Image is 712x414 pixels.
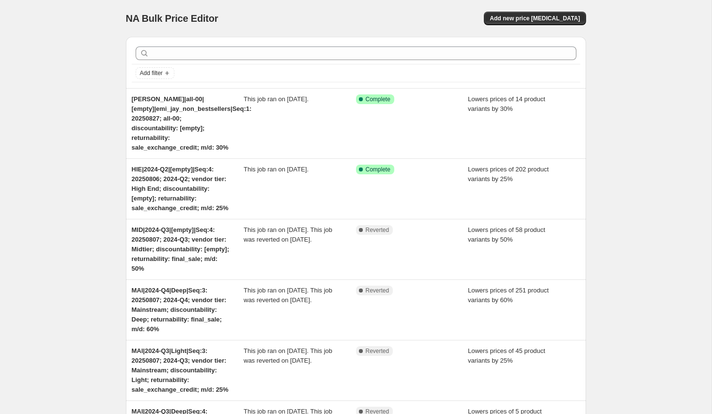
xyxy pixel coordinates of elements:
span: NA Bulk Price Editor [126,13,218,24]
span: Complete [366,166,390,173]
span: MAI|2024-Q3|Light|Seq:3: 20250807; 2024-Q3; vendor tier: Mainstream; discountability: Light; retu... [132,347,229,393]
span: MID|2024-Q3|[empty]|Seq:4: 20250807; 2024-Q3; vendor tier: Midtier; discountability: [empty]; ret... [132,226,230,272]
span: This job ran on [DATE]. This job was reverted on [DATE]. [244,287,332,304]
span: This job ran on [DATE]. This job was reverted on [DATE]. [244,347,332,364]
span: [PERSON_NAME]|all-00|[empty]|emi_jay_non_bestsellers|Seq:1: 20250827; all-00; discountability: [e... [132,95,252,151]
span: MAI|2024-Q4|Deep|Seq:3: 20250807; 2024-Q4; vendor tier: Mainstream; discountability: Deep; return... [132,287,227,333]
span: Lowers prices of 202 product variants by 25% [468,166,549,183]
span: Add filter [140,69,163,77]
span: Reverted [366,287,389,294]
span: This job ran on [DATE]. This job was reverted on [DATE]. [244,226,332,243]
span: Reverted [366,347,389,355]
span: Lowers prices of 251 product variants by 60% [468,287,549,304]
span: Complete [366,95,390,103]
span: HIE|2024-Q2|[empty]|Seq:4: 20250806; 2024-Q2; vendor tier: High End; discountability: [empty]; re... [132,166,229,212]
button: Add filter [136,67,174,79]
span: Add new price [MEDICAL_DATA] [490,15,580,22]
button: Add new price [MEDICAL_DATA] [484,12,586,25]
span: Lowers prices of 45 product variants by 25% [468,347,545,364]
span: Lowers prices of 14 product variants by 30% [468,95,545,112]
span: This job ran on [DATE]. [244,166,309,173]
span: Lowers prices of 58 product variants by 50% [468,226,545,243]
span: This job ran on [DATE]. [244,95,309,103]
span: Reverted [366,226,389,234]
